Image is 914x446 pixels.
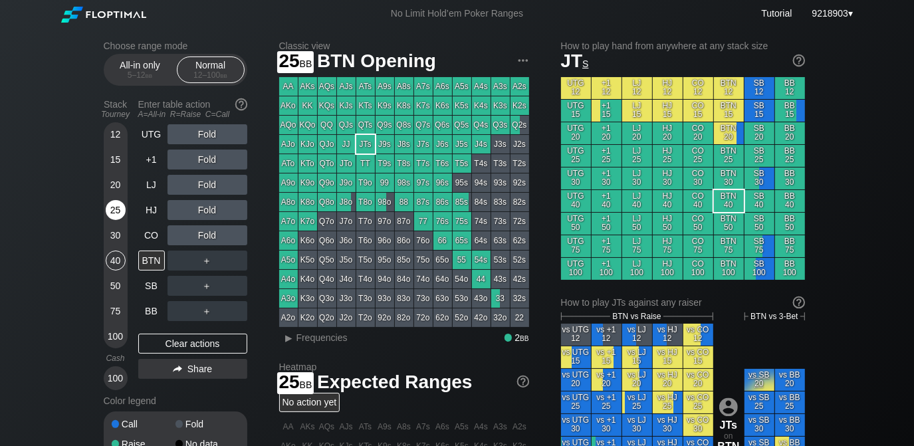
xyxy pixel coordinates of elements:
div: K2o [298,308,317,327]
div: J7o [337,212,356,231]
div: CO 25 [683,145,713,167]
div: J8o [337,193,356,211]
div: LJ [138,175,165,195]
div: BB 40 [775,190,805,212]
div: K8s [395,96,413,115]
div: BB 20 [775,122,805,144]
div: A2o [279,308,298,327]
div: A4o [279,270,298,288]
div: LJ 30 [622,167,652,189]
div: K6s [433,96,452,115]
div: 84o [395,270,413,288]
div: Q8o [318,193,336,211]
div: T6o [356,231,375,250]
div: CO 20 [683,122,713,144]
div: Fold [168,200,247,220]
div: UTG 20 [561,122,591,144]
div: Tourney [98,110,133,119]
div: HJ [138,200,165,220]
div: UTG 25 [561,145,591,167]
div: Q5o [318,251,336,269]
div: 63o [433,289,452,308]
div: 43o [472,289,491,308]
div: Q3o [318,289,336,308]
div: QTs [356,116,375,134]
div: 63s [491,231,510,250]
img: help.32db89a4.svg [234,97,249,112]
div: UTG 40 [561,190,591,212]
div: SB 25 [744,145,774,167]
div: 93s [491,173,510,192]
div: LJ 100 [622,258,652,280]
div: 66 [433,231,452,250]
div: T5s [453,154,471,173]
div: J7s [414,135,433,154]
div: J4o [337,270,356,288]
div: QJo [318,135,336,154]
div: JJ [337,135,356,154]
div: Fold [168,175,247,195]
div: K8o [298,193,317,211]
div: UTG [138,124,165,144]
div: K2s [511,96,529,115]
div: SB 50 [744,213,774,235]
div: CO 40 [683,190,713,212]
div: QQ [318,116,336,134]
div: 20 [106,175,126,195]
div: 73s [491,212,510,231]
div: 86o [395,231,413,250]
div: 15 [106,150,126,169]
div: LJ 12 [622,77,652,99]
div: Q3s [491,116,510,134]
span: JT [561,51,589,71]
div: AQo [279,116,298,134]
div: Q4o [318,270,336,288]
div: 62o [433,308,452,327]
div: LJ 25 [622,145,652,167]
div: QJs [337,116,356,134]
div: A9s [376,77,394,96]
div: AQs [318,77,336,96]
span: bb [300,55,312,70]
div: BB 100 [775,258,805,280]
div: 96o [376,231,394,250]
div: JTo [337,154,356,173]
div: Enter table action [138,94,247,124]
div: K5o [298,251,317,269]
div: KJs [337,96,356,115]
div: BTN 12 [714,77,744,99]
div: K4o [298,270,317,288]
div: 65o [433,251,452,269]
div: Fold [168,225,247,245]
div: 30 [106,225,126,245]
div: 74s [472,212,491,231]
div: A5o [279,251,298,269]
div: LJ 75 [622,235,652,257]
div: JTs [356,135,375,154]
div: K7o [298,212,317,231]
div: 75s [453,212,471,231]
div: K4s [472,96,491,115]
div: BB 25 [775,145,805,167]
div: CO 50 [683,213,713,235]
div: ATs [356,77,375,96]
div: SB [138,276,165,296]
div: ATo [279,154,298,173]
div: Normal [180,57,241,82]
div: A7o [279,212,298,231]
h2: Choose range mode [104,41,247,51]
div: 53o [453,289,471,308]
div: SB 100 [744,258,774,280]
div: 83s [491,193,510,211]
div: 86s [433,193,452,211]
div: 100 [106,368,126,388]
div: +1 20 [592,122,622,144]
div: Q9s [376,116,394,134]
div: A=All-in R=Raise C=Call [138,110,247,119]
div: K9s [376,96,394,115]
div: KK [298,96,317,115]
div: HJ 75 [653,235,683,257]
div: K5s [453,96,471,115]
div: UTG 75 [561,235,591,257]
div: HJ 12 [653,77,683,99]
